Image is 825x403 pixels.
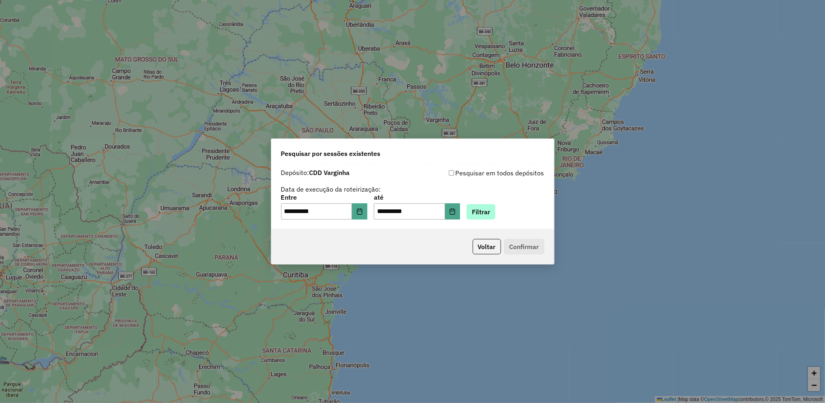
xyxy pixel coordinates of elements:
[309,168,350,177] strong: CDD Varginha
[352,203,367,220] button: Choose Date
[281,149,381,158] span: Pesquisar por sessões existentes
[473,239,501,254] button: Voltar
[445,203,460,220] button: Choose Date
[281,168,350,177] label: Depósito:
[413,168,544,178] div: Pesquisar em todos depósitos
[467,204,495,220] button: Filtrar
[281,192,367,202] label: Entre
[281,184,381,194] label: Data de execução da roteirização:
[374,192,460,202] label: até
